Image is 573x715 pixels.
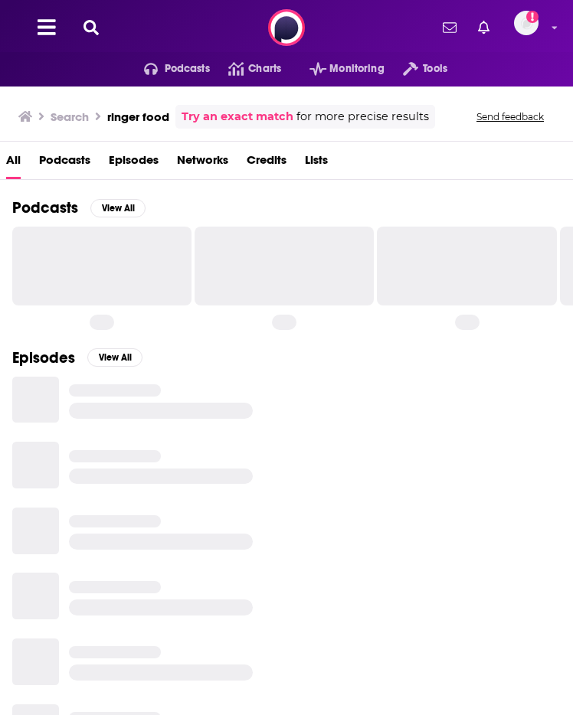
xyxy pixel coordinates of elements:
img: Podchaser - Follow, Share and Rate Podcasts [268,9,305,46]
a: Logged in as rowan.sullivan [514,11,548,44]
span: for more precise results [296,108,429,126]
span: Logged in as rowan.sullivan [514,11,539,35]
button: open menu [385,57,447,81]
a: Show notifications dropdown [472,15,496,41]
a: Charts [210,57,281,81]
h3: Search [51,109,89,124]
span: Podcasts [165,58,210,80]
button: Send feedback [472,110,548,123]
span: Tools [423,58,447,80]
button: View All [90,199,146,217]
a: EpisodesView All [12,348,142,367]
h2: Episodes [12,348,75,367]
h2: Podcasts [12,198,78,217]
a: All [6,148,21,179]
span: Monitoring [329,58,384,80]
h3: ringer food [107,109,169,124]
img: User Profile [514,11,539,35]
a: Credits [247,148,286,179]
span: Charts [248,58,281,80]
a: Try an exact match [182,108,293,126]
a: Show notifications dropdown [437,15,463,41]
button: open menu [126,57,210,81]
a: Podcasts [39,148,90,179]
svg: Add a profile image [526,11,539,23]
a: Lists [305,148,328,179]
a: PodcastsView All [12,198,146,217]
a: Episodes [109,148,159,179]
button: open menu [291,57,385,81]
a: Networks [177,148,228,179]
button: View All [87,348,142,367]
